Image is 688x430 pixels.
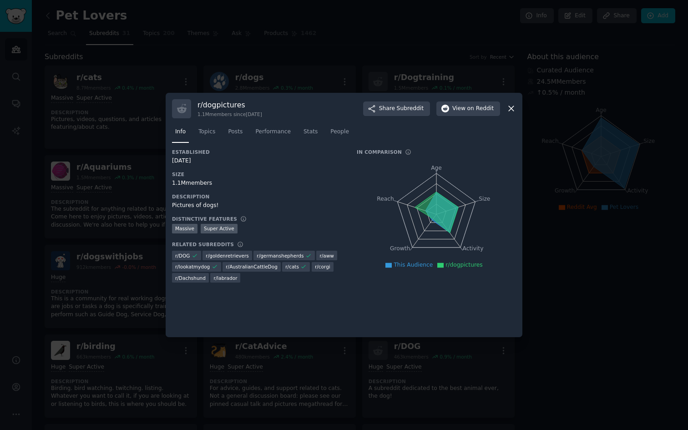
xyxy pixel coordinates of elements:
[445,262,482,268] span: r/dogpictures
[172,193,344,200] h3: Description
[172,216,237,222] h3: Distinctive Features
[463,245,484,252] tspan: Activity
[431,165,442,171] tspan: Age
[252,125,294,143] a: Performance
[390,245,410,252] tspan: Growth
[172,202,344,210] div: Pictures of dogs!
[304,128,318,136] span: Stats
[175,263,210,270] span: r/ lookatmydog
[175,253,190,259] span: r/ DOG
[197,100,262,110] h3: r/ dogpictures
[319,253,334,259] span: r/ aww
[172,224,197,233] div: Massive
[357,149,402,155] h3: In Comparison
[397,105,424,113] span: Subreddit
[175,128,186,136] span: Info
[195,125,218,143] a: Topics
[315,263,330,270] span: r/ corgi
[172,179,344,187] div: 1.1M members
[300,125,321,143] a: Stats
[467,105,494,113] span: on Reddit
[255,128,291,136] span: Performance
[226,263,278,270] span: r/ AustralianCattleDog
[225,125,246,143] a: Posts
[172,149,344,155] h3: Established
[363,101,430,116] button: ShareSubreddit
[206,253,248,259] span: r/ goldenretrievers
[201,224,238,233] div: Super Active
[172,157,344,165] div: [DATE]
[197,111,262,117] div: 1.1M members since [DATE]
[285,263,299,270] span: r/ cats
[327,125,352,143] a: People
[379,105,424,113] span: Share
[452,105,494,113] span: View
[172,241,234,248] h3: Related Subreddits
[377,195,394,202] tspan: Reach
[436,101,500,116] button: Viewon Reddit
[213,275,237,281] span: r/ labrador
[172,125,189,143] a: Info
[172,171,344,177] h3: Size
[175,275,206,281] span: r/ Dachshund
[198,128,215,136] span: Topics
[394,262,433,268] span: This Audience
[257,253,304,259] span: r/ germanshepherds
[479,195,490,202] tspan: Size
[330,128,349,136] span: People
[228,128,243,136] span: Posts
